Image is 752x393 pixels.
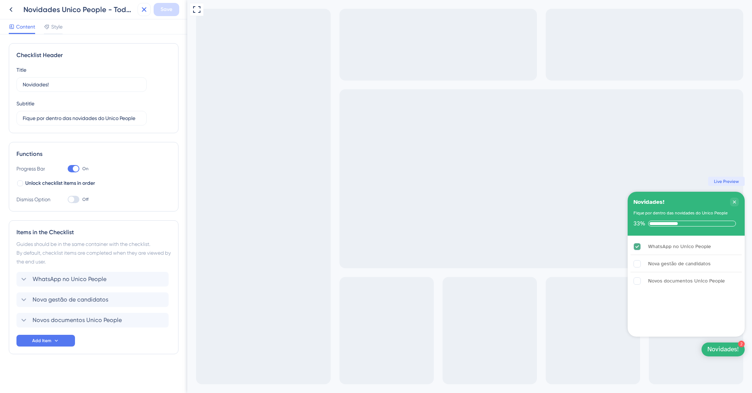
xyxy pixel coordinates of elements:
[82,196,89,202] span: Off
[33,316,122,325] span: Novos documentos Unico People
[446,220,552,227] div: Checklist progress: 33%
[16,228,171,237] div: Items in the Checklist
[461,259,523,268] div: Nova gestão de candidatos
[446,209,540,217] div: Fique por dentro das novidades do Unico People
[154,3,179,16] button: Save
[16,195,53,204] div: Dismiss Option
[16,51,171,60] div: Checklist Header
[543,198,552,206] div: Close Checklist
[23,81,140,89] input: Header 1
[514,343,557,356] div: Open Novidades! checklist, remaining modules: 2
[82,166,89,172] span: On
[461,277,538,285] div: Novos documentos Unico People
[16,240,171,266] div: Guides should be in the same container with the checklist. By default, checklist items are comple...
[520,345,552,353] div: Novidades!
[443,273,554,289] div: Novos documentos Unico People is incomplete.
[16,65,26,74] div: Title
[16,150,171,158] div: Functions
[51,22,63,31] span: Style
[446,198,477,206] div: Novidades!
[461,242,524,251] div: WhatsApp no Unico People
[23,4,135,15] div: Novidades Unico People - Todos clientes
[16,99,34,108] div: Subtitle
[32,338,51,344] span: Add Item
[33,295,108,304] span: Nova gestão de candidatos
[443,239,554,255] div: WhatsApp no Unico People is complete.
[440,236,557,337] div: Checklist items
[443,256,554,272] div: Nova gestão de candidatos is incomplete.
[16,164,53,173] div: Progress Bar
[25,179,95,188] span: Unlock checklist items in order
[551,341,557,347] div: 2
[16,335,75,347] button: Add Item
[446,220,458,227] div: 33%
[33,275,106,284] span: WhatsApp no Unico People
[527,179,552,184] span: Live Preview
[23,114,140,122] input: Header 2
[440,192,557,337] div: Checklist Container
[161,5,172,14] span: Save
[16,22,35,31] span: Content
